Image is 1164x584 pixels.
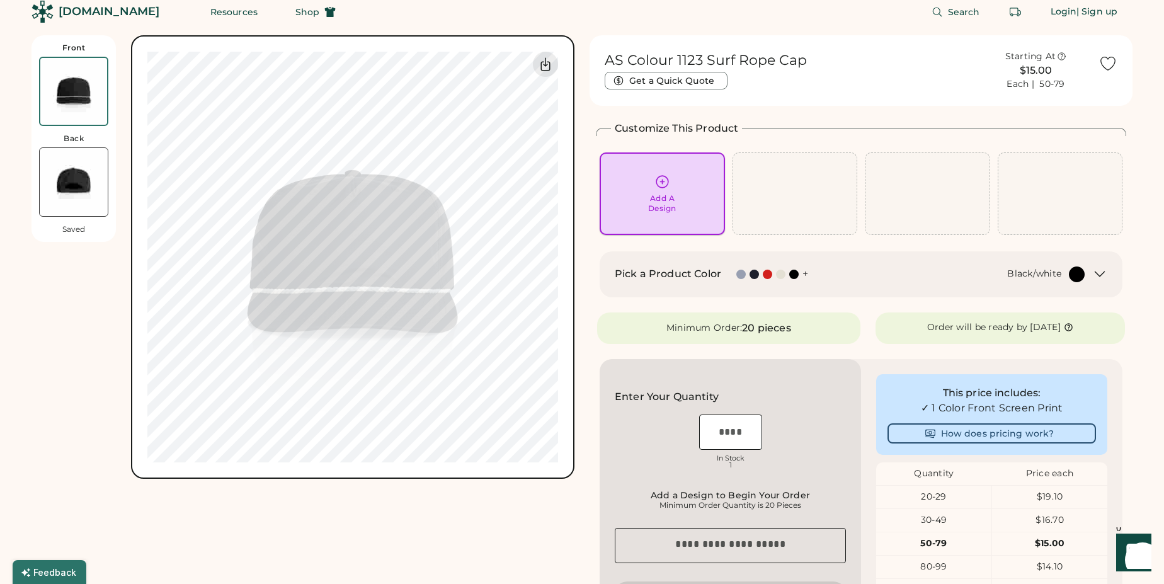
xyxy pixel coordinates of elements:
[1007,268,1061,280] div: Black/white
[1076,6,1117,18] div: | Sign up
[295,8,319,16] span: Shop
[887,401,1096,416] div: ✓ 1 Color Front Screen Print
[1005,50,1056,63] div: Starting At
[648,193,676,214] div: Add A Design
[992,467,1108,480] div: Price each
[615,266,721,282] h2: Pick a Product Color
[927,321,1028,334] div: Order will be ready by
[1007,78,1064,91] div: Each | 50-79
[876,514,991,527] div: 30-49
[615,389,719,404] h2: Enter Your Quantity
[876,467,992,480] div: Quantity
[887,386,1096,401] div: This price includes:
[876,491,991,503] div: 20-29
[666,322,743,335] div: Minimum Order:
[876,537,991,550] div: 50-79
[887,423,1096,444] button: How does pricing work?
[948,8,980,16] span: Search
[62,43,86,53] div: Front
[40,58,107,125] img: AS Colour 1123 Black/white Front Thumbnail
[1104,527,1158,581] iframe: Front Chat
[615,121,738,136] h2: Customize This Product
[1051,6,1077,18] div: Login
[59,4,159,20] div: [DOMAIN_NAME]
[40,148,108,216] img: AS Colour 1123 Black/white Back Thumbnail
[802,267,808,281] div: +
[742,321,790,336] div: 20 pieces
[31,1,54,23] img: Rendered Logo - Screens
[992,514,1107,527] div: $16.70
[981,63,1091,78] div: $15.00
[619,490,842,500] div: Add a Design to Begin Your Order
[605,72,727,89] button: Get a Quick Quote
[992,491,1107,503] div: $19.10
[64,134,84,144] div: Back
[62,224,85,234] div: Saved
[1030,321,1061,334] div: [DATE]
[699,455,762,469] div: In Stock 1
[605,52,807,69] h1: AS Colour 1123 Surf Rope Cap
[533,52,558,77] div: Download Front Mockup
[992,561,1107,573] div: $14.10
[876,561,991,573] div: 80-99
[992,537,1107,550] div: $15.00
[619,500,842,510] div: Minimum Order Quantity is 20 Pieces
